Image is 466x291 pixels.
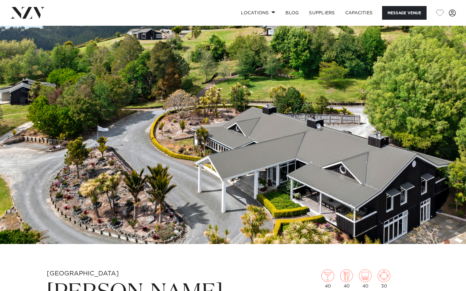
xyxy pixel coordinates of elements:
img: cocktail.png [321,269,334,282]
a: BLOG [280,6,304,20]
div: 40 [340,269,353,288]
a: Capacities [340,6,378,20]
div: 40 [359,269,372,288]
div: 40 [321,269,334,288]
img: nzv-logo.png [10,7,45,18]
a: SUPPLIERS [304,6,340,20]
div: 30 [378,269,390,288]
small: [GEOGRAPHIC_DATA] [47,270,119,277]
a: Locations [236,6,280,20]
button: Message Venue [382,6,427,20]
img: meeting.png [378,269,390,282]
img: theatre.png [359,269,372,282]
img: dining.png [340,269,353,282]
